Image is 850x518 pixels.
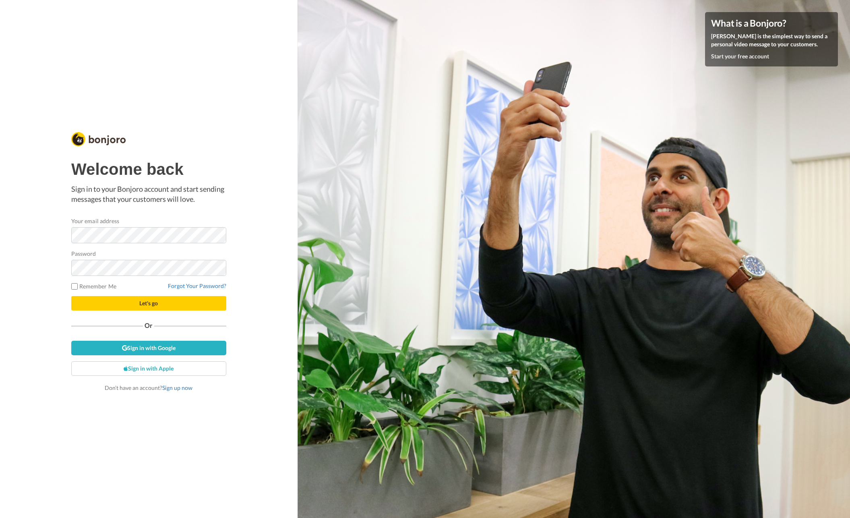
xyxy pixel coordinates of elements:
a: Sign in with Apple [71,361,226,376]
span: Let's go [139,300,158,307]
p: Sign in to your Bonjoro account and start sending messages that your customers will love. [71,184,226,205]
span: Or [143,323,154,328]
label: Password [71,249,96,258]
h4: What is a Bonjoro? [711,18,832,28]
input: Remember Me [71,283,78,290]
label: Your email address [71,217,119,225]
a: Forgot Your Password? [168,282,226,289]
p: [PERSON_NAME] is the simplest way to send a personal video message to your customers. [711,32,832,48]
a: Start your free account [711,53,769,60]
span: Don’t have an account? [105,384,192,391]
a: Sign in with Google [71,341,226,355]
a: Sign up now [162,384,192,391]
button: Let's go [71,296,226,311]
h1: Welcome back [71,160,226,178]
label: Remember Me [71,282,116,290]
